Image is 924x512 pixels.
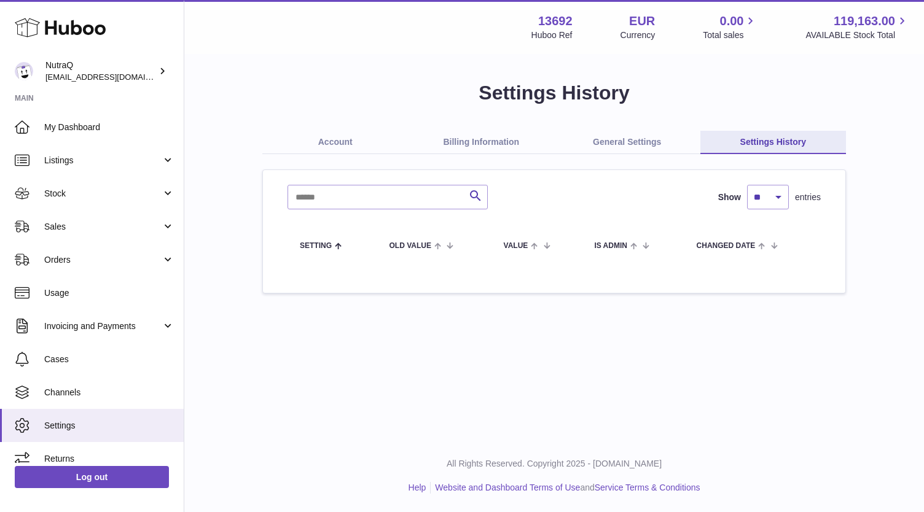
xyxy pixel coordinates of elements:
[45,60,156,83] div: NutraQ
[409,131,555,154] a: Billing Information
[44,453,174,465] span: Returns
[45,72,181,82] span: [EMAIL_ADDRESS][DOMAIN_NAME]
[805,13,909,41] a: 119,163.00 AVAILABLE Stock Total
[44,320,162,332] span: Invoicing and Payments
[700,131,847,154] a: Settings History
[531,29,573,41] div: Huboo Ref
[718,192,741,203] label: Show
[629,13,655,29] strong: EUR
[44,254,162,266] span: Orders
[44,287,174,299] span: Usage
[44,387,174,398] span: Channels
[795,192,821,203] span: entries
[720,13,744,29] span: 0.00
[504,242,528,250] span: Value
[435,483,580,492] a: Website and Dashboard Terms of Use
[390,242,431,250] span: Old Value
[805,29,909,41] span: AVAILABLE Stock Total
[44,155,162,166] span: Listings
[194,458,914,470] p: All Rights Reserved. Copyright 2025 - [DOMAIN_NAME]
[409,483,426,492] a: Help
[703,29,758,41] span: Total sales
[621,29,656,41] div: Currency
[703,13,758,41] a: 0.00 Total sales
[538,13,573,29] strong: 13692
[262,131,409,154] a: Account
[300,242,332,250] span: Setting
[595,483,700,492] a: Service Terms & Conditions
[431,482,700,494] li: and
[697,242,756,250] span: Changed Date
[44,122,174,133] span: My Dashboard
[15,466,169,488] a: Log out
[44,221,162,233] span: Sales
[834,13,895,29] span: 119,163.00
[15,62,33,80] img: log@nutraq.com
[44,420,174,432] span: Settings
[554,131,700,154] a: General Settings
[204,80,904,106] h1: Settings History
[594,242,627,250] span: Is admin
[44,354,174,365] span: Cases
[44,188,162,200] span: Stock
